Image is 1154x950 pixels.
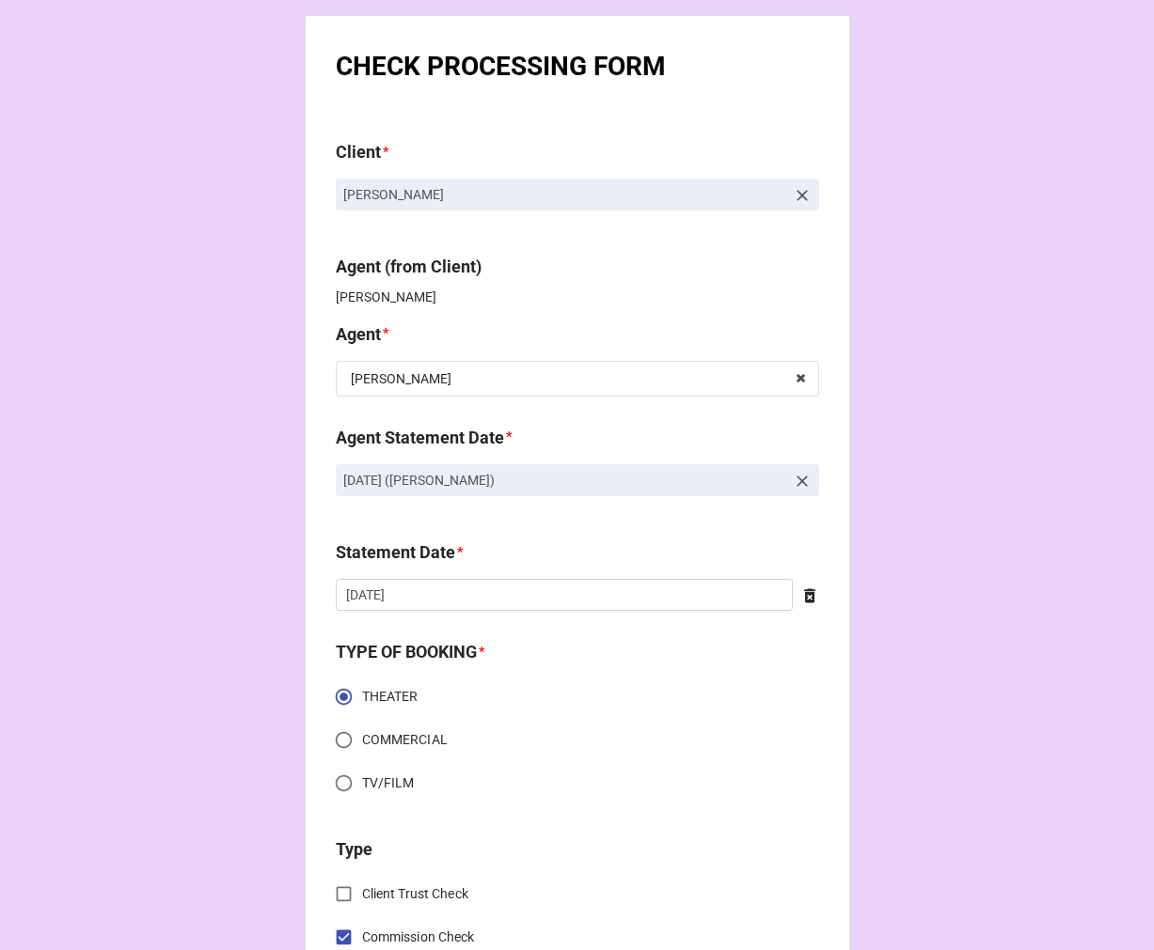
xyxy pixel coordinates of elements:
[336,836,372,863] label: Type
[336,51,666,82] b: CHECK PROCESSING FORM
[362,730,448,750] span: COMMERCIAL
[336,539,455,566] label: Statement Date
[336,288,819,306] p: [PERSON_NAME]
[362,927,475,947] span: Commission Check
[362,884,468,904] span: Client Trust Check
[336,425,504,451] label: Agent Statement Date
[336,321,381,348] label: Agent
[343,471,785,490] p: [DATE] ([PERSON_NAME])
[336,257,482,276] b: Agent (from Client)
[351,372,451,385] div: [PERSON_NAME]
[362,687,419,707] span: THEATER
[336,139,381,165] label: Client
[336,639,477,665] label: TYPE OF BOOKING
[343,185,785,204] p: [PERSON_NAME]
[336,579,793,611] input: Date
[362,773,415,793] span: TV/FILM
